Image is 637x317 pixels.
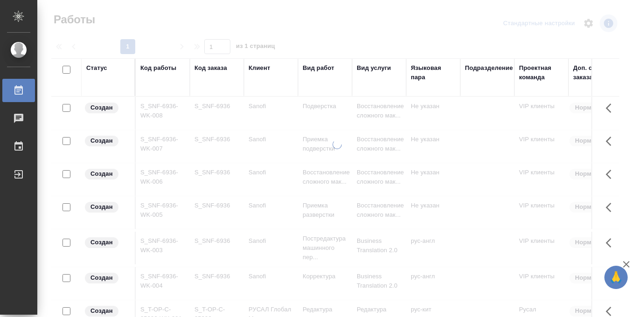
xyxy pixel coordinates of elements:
[604,266,628,289] button: 🙏
[90,238,113,247] p: Создан
[600,267,623,289] button: Здесь прячутся важные кнопки
[90,273,113,283] p: Создан
[600,130,623,152] button: Здесь прячутся важные кнопки
[84,135,130,147] div: Заказ еще не согласован с клиентом, искать исполнителей рано
[465,63,513,73] div: Подразделение
[90,136,113,145] p: Создан
[90,202,113,212] p: Создан
[600,163,623,186] button: Здесь прячутся важные кнопки
[519,63,564,82] div: Проектная команда
[411,63,456,82] div: Языковая пара
[84,236,130,249] div: Заказ еще не согласован с клиентом, искать исполнителей рано
[608,268,624,287] span: 🙏
[303,63,334,73] div: Вид работ
[86,63,107,73] div: Статус
[249,63,270,73] div: Клиент
[140,63,176,73] div: Код работы
[84,102,130,114] div: Заказ еще не согласован с клиентом, искать исполнителей рано
[84,201,130,214] div: Заказ еще не согласован с клиентом, искать исполнителей рано
[600,232,623,254] button: Здесь прячутся важные кнопки
[194,63,227,73] div: Код заказа
[90,103,113,112] p: Создан
[573,63,622,82] div: Доп. статус заказа
[600,97,623,119] button: Здесь прячутся важные кнопки
[357,63,391,73] div: Вид услуги
[90,306,113,316] p: Создан
[90,169,113,179] p: Создан
[84,272,130,284] div: Заказ еще не согласован с клиентом, искать исполнителей рано
[600,196,623,219] button: Здесь прячутся важные кнопки
[84,168,130,180] div: Заказ еще не согласован с клиентом, искать исполнителей рано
